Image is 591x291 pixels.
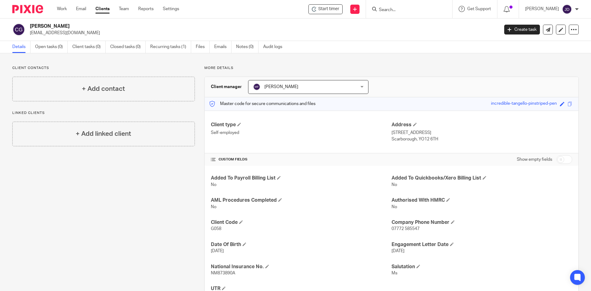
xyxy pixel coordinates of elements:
a: Work [57,6,67,12]
a: Emails [214,41,231,53]
span: [PERSON_NAME] [264,85,298,89]
span: G058 [211,227,221,231]
h4: AML Procedures Completed [211,197,392,204]
p: [EMAIL_ADDRESS][DOMAIN_NAME] [30,30,495,36]
a: Notes (0) [236,41,259,53]
a: Create task [504,25,540,34]
span: [DATE] [211,249,224,253]
div: incredible-tangello-pinstriped-pen [491,100,557,107]
a: Team [119,6,129,12]
a: Clients [95,6,110,12]
h4: CUSTOM FIELDS [211,157,392,162]
span: No [392,205,397,209]
p: More details [204,66,579,71]
h3: Client manager [211,84,242,90]
span: Get Support [467,7,491,11]
h4: Client type [211,122,392,128]
a: Audit logs [263,41,287,53]
img: Pixie [12,5,43,13]
img: svg%3E [562,4,572,14]
h4: Company Phone Number [392,219,572,226]
p: Self-employed [211,130,392,136]
div: Carol Ann Green [308,4,343,14]
a: Recurring tasks (1) [150,41,191,53]
h4: Salutation [392,264,572,270]
span: No [211,205,216,209]
span: 07772 585547 [392,227,420,231]
h4: + Add linked client [76,129,131,139]
a: Open tasks (0) [35,41,68,53]
p: Client contacts [12,66,195,71]
span: Ms [392,271,397,275]
span: NM873890A [211,271,235,275]
img: svg%3E [12,23,25,36]
h4: National Insurance No. [211,264,392,270]
img: svg%3E [253,83,260,91]
a: Files [196,41,210,53]
input: Search [378,7,434,13]
a: Details [12,41,30,53]
p: [PERSON_NAME] [525,6,559,12]
p: Scarborough, YO12 6TH [392,136,572,142]
a: Closed tasks (0) [110,41,146,53]
h4: Date Of Birth [211,241,392,248]
a: Reports [138,6,154,12]
h4: + Add contact [82,84,125,94]
span: No [392,183,397,187]
a: Email [76,6,86,12]
p: Linked clients [12,111,195,115]
h4: Address [392,122,572,128]
h4: Engagement Letter Date [392,241,572,248]
h4: Authorised With HMRC [392,197,572,204]
span: [DATE] [392,249,404,253]
p: [STREET_ADDRESS] [392,130,572,136]
label: Show empty fields [517,156,552,163]
p: Master code for secure communications and files [209,101,316,107]
span: No [211,183,216,187]
h4: Client Code [211,219,392,226]
a: Settings [163,6,179,12]
h4: Added To Payroll Billing List [211,175,392,181]
h2: [PERSON_NAME] [30,23,402,30]
a: Client tasks (0) [72,41,106,53]
h4: Added To Quickbooks/Xero Billing List [392,175,572,181]
span: Start timer [318,6,339,12]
